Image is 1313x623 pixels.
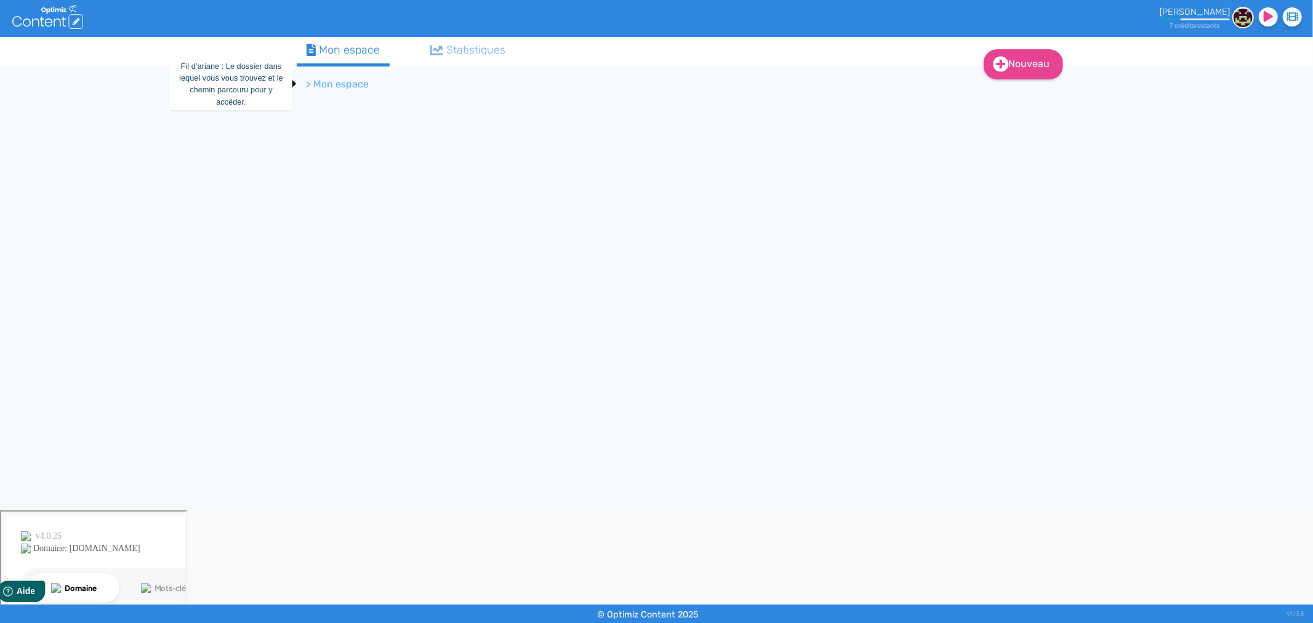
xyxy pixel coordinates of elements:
[140,71,150,81] img: tab_keywords_by_traffic_grey.svg
[63,10,81,20] span: Aide
[297,70,912,99] nav: breadcrumb
[32,32,139,42] div: Domaine: [DOMAIN_NAME]
[297,37,390,66] a: Mon espace
[430,42,505,58] div: Statistiques
[1287,605,1304,623] div: V1.13.5
[1192,22,1195,30] span: s
[153,73,188,81] div: Mots-clés
[597,609,699,620] small: © Optimiz Content 2025
[307,77,369,92] li: > Mon espace
[34,20,60,30] div: v 4.0.25
[20,32,30,42] img: website_grey.svg
[984,49,1063,79] a: Nouveau
[1160,7,1230,17] div: [PERSON_NAME]
[169,58,292,110] div: Fil d’ariane : Le dossier dans lequel vous vous trouvez et le chemin parcouru pour y accéder.
[20,20,30,30] img: logo_orange.svg
[1217,22,1220,30] span: s
[307,42,380,58] div: Mon espace
[1170,22,1220,30] small: 7 crédit restant
[420,37,515,63] a: Statistiques
[63,73,95,81] div: Domaine
[50,71,60,81] img: tab_domain_overview_orange.svg
[1232,7,1254,28] img: 13f2eaff85d0f122c5f3a43cc6475a25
